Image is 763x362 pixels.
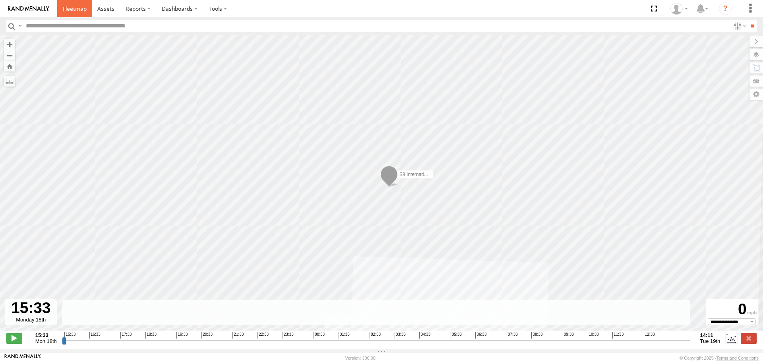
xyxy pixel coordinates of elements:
[451,332,462,339] span: 05:33
[563,332,574,339] span: 09:33
[717,356,759,360] a: Terms and Conditions
[232,332,244,339] span: 21:33
[612,332,624,339] span: 11:33
[507,332,518,339] span: 07:33
[145,332,157,339] span: 18:33
[258,332,269,339] span: 22:33
[395,332,406,339] span: 03:33
[588,332,599,339] span: 10:33
[35,332,57,338] strong: 15:33
[531,332,542,339] span: 08:33
[749,89,763,100] label: Map Settings
[399,172,445,177] span: S8 International 4300
[6,333,22,343] label: Play/Stop
[700,338,720,344] span: Tue 19th Aug 2025
[339,332,350,339] span: 01:33
[730,20,748,32] label: Search Filter Options
[8,6,49,12] img: rand-logo.svg
[707,300,757,318] div: 0
[475,332,486,339] span: 06:33
[419,332,430,339] span: 04:33
[719,2,732,15] i: ?
[668,3,691,15] div: Greg Koberstein
[17,20,23,32] label: Search Query
[345,356,376,360] div: Version: 306.00
[314,332,325,339] span: 00:33
[4,61,15,72] button: Zoom Home
[370,332,381,339] span: 02:33
[4,75,15,87] label: Measure
[680,356,759,360] div: © Copyright 2025 -
[201,332,213,339] span: 20:33
[4,50,15,61] button: Zoom out
[176,332,188,339] span: 19:33
[283,332,294,339] span: 23:33
[644,332,655,339] span: 12:33
[120,332,132,339] span: 17:33
[700,332,720,338] strong: 14:11
[35,338,57,344] span: Mon 18th Aug 2025
[64,332,76,339] span: 15:33
[4,354,41,362] a: Visit our Website
[4,39,15,50] button: Zoom in
[89,332,101,339] span: 16:33
[741,333,757,343] label: Close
